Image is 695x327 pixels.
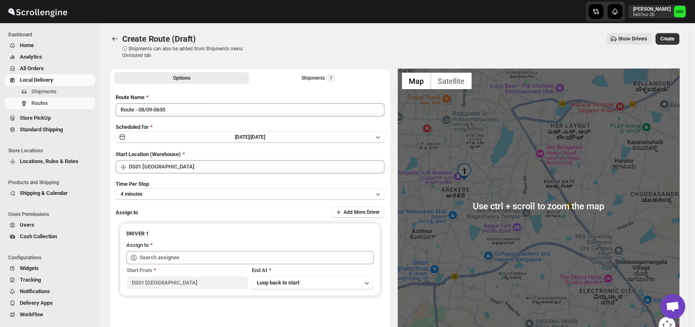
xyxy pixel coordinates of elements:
[20,54,42,60] span: Analytics
[660,294,685,319] div: Open chat
[252,266,373,275] div: End At
[5,156,95,167] button: Locations, Rules & Rates
[20,65,44,71] span: All Orders
[5,187,95,199] button: Shipping & Calendar
[5,263,95,274] button: Widgets
[122,34,196,44] span: Create Route (Draft)
[235,134,251,140] span: [DATE] |
[251,134,265,140] span: [DATE]
[660,36,674,42] span: Create
[8,254,95,261] span: Configurations
[116,94,145,100] span: Route Name
[607,33,652,45] button: Show Drivers
[257,280,299,286] span: Loop back to start
[5,63,95,74] button: All Orders
[5,286,95,297] button: Notifications
[5,219,95,231] button: Users
[20,233,57,239] span: Cash Collection
[633,12,671,17] p: b607ea-2b
[173,75,190,81] span: Options
[676,9,683,14] text: NM
[20,277,41,283] span: Tracking
[126,230,374,238] h3: DRIVER 1
[5,231,95,242] button: Cash Collection
[20,158,78,164] span: Locations, Rules & Rates
[332,206,384,218] button: Add More Driver
[456,163,472,180] div: 1
[8,179,95,186] span: Products and Shipping
[252,276,373,289] button: Loop back to start
[431,73,472,89] button: Show satellite imagery
[121,191,142,197] span: 4 minutes
[20,300,53,306] span: Delivery Apps
[116,103,384,116] input: Eg: Bengaluru Route
[329,75,332,81] span: 1
[618,36,647,42] span: Show Drivers
[402,73,431,89] button: Show street map
[116,188,384,200] button: 4 minutes
[5,40,95,51] button: Home
[126,241,149,249] div: Assign to
[109,33,121,45] button: Routes
[5,97,95,109] button: Routes
[344,209,380,216] span: Add More Driver
[8,211,95,218] span: Users Permissions
[628,5,686,18] button: User menu
[20,265,39,271] span: Widgets
[5,309,95,320] button: WorkFlow
[31,88,57,95] span: Shipments
[140,251,374,264] input: Search assignee
[116,209,138,216] span: Assign to
[8,147,95,154] span: Store Locations
[31,100,48,106] span: Routes
[20,190,68,196] span: Shipping & Calendar
[116,151,181,157] span: Start Location (Warehouse)
[20,42,34,48] span: Home
[20,311,43,318] span: WorkFlow
[127,267,152,273] span: Start From
[251,72,386,84] button: Selected Shipments
[655,33,679,45] button: Create
[20,126,63,133] span: Standard Shipping
[116,181,149,187] span: Time Per Stop
[5,274,95,286] button: Tracking
[5,51,95,63] button: Analytics
[20,288,50,294] span: Notifications
[674,6,686,17] span: Narjit Magar
[122,45,252,59] p: ⓘ Shipments can also be added from Shipments menu Unrouted tab
[20,77,53,83] span: Local Delivery
[5,297,95,309] button: Delivery Apps
[114,72,249,84] button: All Route Options
[8,31,95,38] span: Dashboard
[7,1,69,22] img: ScrollEngine
[301,74,335,82] div: Shipments
[116,124,149,130] span: Scheduled for
[129,160,384,173] input: Search location
[116,131,384,143] button: [DATE]|[DATE]
[20,115,51,121] span: Store PickUp
[20,222,34,228] span: Users
[633,6,671,12] p: [PERSON_NAME]
[5,86,95,97] button: Shipments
